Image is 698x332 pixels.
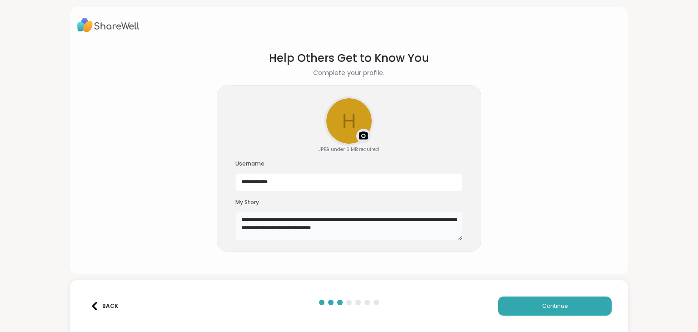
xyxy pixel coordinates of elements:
[542,302,568,310] span: Continue
[90,302,118,310] div: Back
[235,199,463,206] h3: My Story
[498,297,612,316] button: Continue
[235,160,463,168] h3: Username
[319,146,379,153] div: JPEG under 6 MB required
[313,68,384,78] h2: Complete your profile.
[77,15,140,35] img: ShareWell Logo
[269,50,429,66] h1: Help Others Get to Know You
[86,297,123,316] button: Back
